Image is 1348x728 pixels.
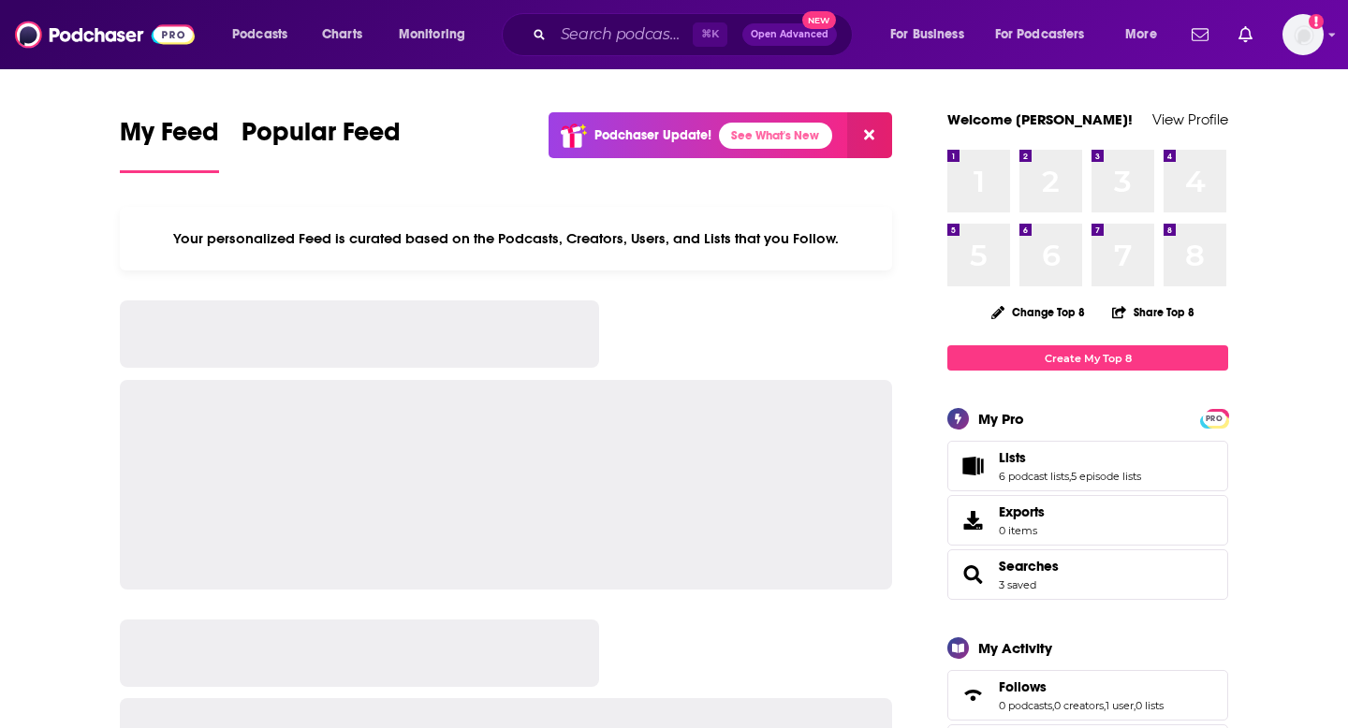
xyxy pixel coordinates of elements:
[1282,14,1324,55] button: Show profile menu
[386,20,490,50] button: open menu
[120,116,219,159] span: My Feed
[999,558,1059,575] a: Searches
[1111,294,1195,330] button: Share Top 8
[947,670,1228,721] span: Follows
[1069,470,1071,483] span: ,
[999,449,1026,466] span: Lists
[719,123,832,149] a: See What's New
[999,503,1045,520] span: Exports
[983,20,1112,50] button: open menu
[999,678,1164,695] a: Follows
[15,17,195,52] img: Podchaser - Follow, Share and Rate Podcasts
[232,22,287,48] span: Podcasts
[1152,110,1228,128] a: View Profile
[742,23,837,46] button: Open AdvancedNew
[1112,20,1180,50] button: open menu
[980,300,1096,324] button: Change Top 8
[947,549,1228,600] span: Searches
[242,116,401,173] a: Popular Feed
[999,699,1052,712] a: 0 podcasts
[947,441,1228,491] span: Lists
[1104,699,1106,712] span: ,
[1309,14,1324,29] svg: Add a profile image
[693,22,727,47] span: ⌘ K
[999,578,1036,591] a: 3 saved
[1106,699,1134,712] a: 1 user
[120,116,219,173] a: My Feed
[999,470,1069,483] a: 6 podcast lists
[978,410,1024,428] div: My Pro
[954,682,991,708] a: Follows
[520,13,871,56] div: Search podcasts, credits, & more...
[594,127,711,143] p: Podchaser Update!
[947,110,1133,128] a: Welcome [PERSON_NAME]!
[877,20,988,50] button: open menu
[310,20,374,50] a: Charts
[1052,699,1054,712] span: ,
[947,495,1228,546] a: Exports
[999,524,1045,537] span: 0 items
[1134,699,1136,712] span: ,
[322,22,362,48] span: Charts
[399,22,465,48] span: Monitoring
[954,453,991,479] a: Lists
[1203,412,1225,426] span: PRO
[999,678,1047,695] span: Follows
[999,449,1141,466] a: Lists
[219,20,312,50] button: open menu
[1071,470,1141,483] a: 5 episode lists
[978,639,1052,657] div: My Activity
[802,11,836,29] span: New
[1054,699,1104,712] a: 0 creators
[954,507,991,533] span: Exports
[242,116,401,159] span: Popular Feed
[1231,19,1260,51] a: Show notifications dropdown
[954,561,991,588] a: Searches
[120,207,892,270] div: Your personalized Feed is curated based on the Podcasts, Creators, Users, and Lists that you Follow.
[1136,699,1164,712] a: 0 lists
[1282,14,1324,55] img: User Profile
[1184,19,1216,51] a: Show notifications dropdown
[1203,411,1225,425] a: PRO
[751,30,828,39] span: Open Advanced
[1282,14,1324,55] span: Logged in as abbymayo
[995,22,1085,48] span: For Podcasters
[890,22,964,48] span: For Business
[1125,22,1157,48] span: More
[553,20,693,50] input: Search podcasts, credits, & more...
[947,345,1228,371] a: Create My Top 8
